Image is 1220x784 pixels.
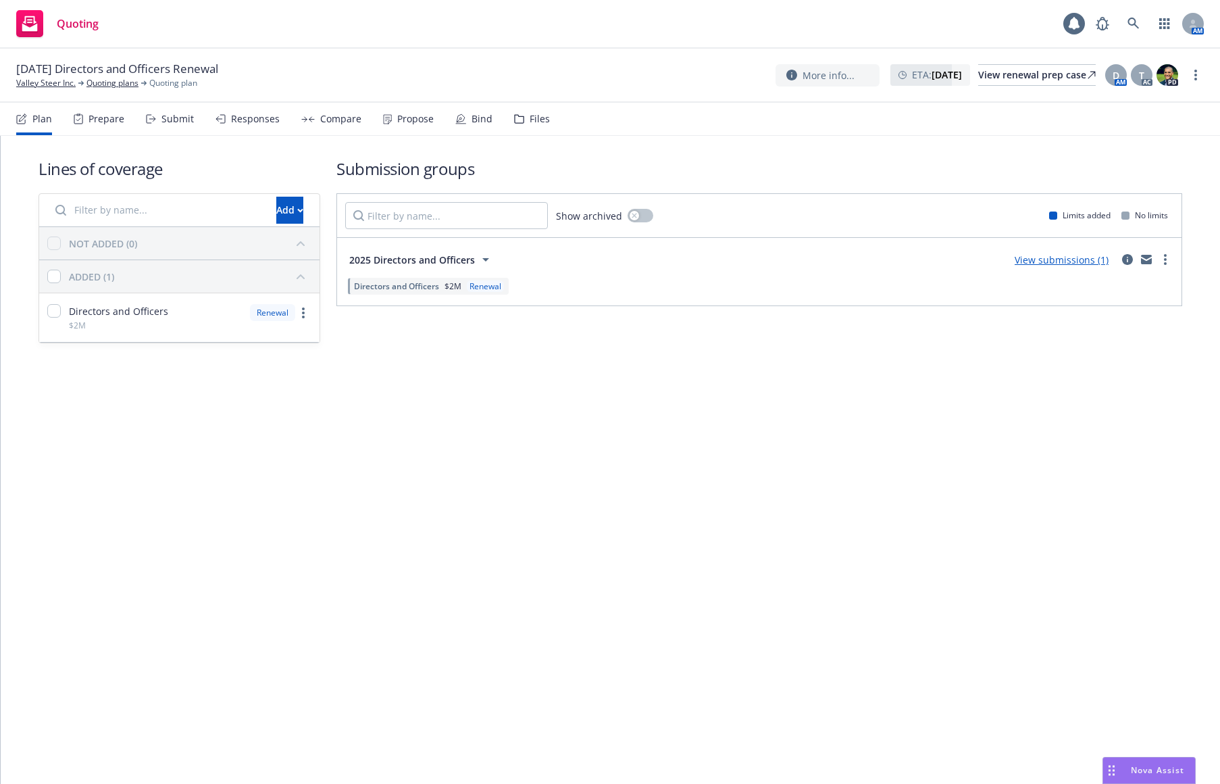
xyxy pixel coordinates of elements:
[444,280,461,292] span: $2M
[556,209,622,223] span: Show archived
[1139,68,1144,82] span: T
[1119,251,1136,268] a: circleInformation
[69,266,311,287] button: ADDED (1)
[1151,10,1178,37] a: Switch app
[32,114,52,124] div: Plan
[88,114,124,124] div: Prepare
[231,114,280,124] div: Responses
[149,77,197,89] span: Quoting plan
[39,157,320,180] h1: Lines of coverage
[1121,210,1168,221] div: No limits
[345,202,548,229] input: Filter by name...
[69,304,168,318] span: Directors and Officers
[932,68,962,81] strong: [DATE]
[1103,758,1120,783] div: Drag to move
[1120,10,1147,37] a: Search
[16,77,76,89] a: Valley Steer Inc.
[16,61,218,77] span: [DATE] Directors and Officers Renewal
[912,68,962,82] span: ETA :
[276,197,303,224] button: Add
[336,157,1182,180] h1: Submission groups
[69,232,311,254] button: NOT ADDED (0)
[776,64,880,87] button: More info...
[11,5,104,43] a: Quoting
[320,114,361,124] div: Compare
[472,114,492,124] div: Bind
[86,77,138,89] a: Quoting plans
[69,270,114,284] div: ADDED (1)
[1049,210,1111,221] div: Limits added
[1157,251,1173,268] a: more
[1138,251,1154,268] a: mail
[250,304,295,321] div: Renewal
[1157,64,1178,86] img: photo
[69,320,86,331] span: $2M
[1131,764,1184,776] span: Nova Assist
[1015,253,1109,266] a: View submissions (1)
[1113,68,1119,82] span: D
[978,65,1096,85] div: View renewal prep case
[397,114,434,124] div: Propose
[276,197,303,223] div: Add
[349,253,475,267] span: 2025 Directors and Officers
[978,64,1096,86] a: View renewal prep case
[1089,10,1116,37] a: Report a Bug
[161,114,194,124] div: Submit
[803,68,855,82] span: More info...
[47,197,268,224] input: Filter by name...
[295,305,311,321] a: more
[1102,757,1196,784] button: Nova Assist
[1188,67,1204,83] a: more
[57,18,99,29] span: Quoting
[345,246,498,273] button: 2025 Directors and Officers
[530,114,550,124] div: Files
[354,280,439,292] span: Directors and Officers
[467,280,504,292] div: Renewal
[69,237,137,251] div: NOT ADDED (0)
